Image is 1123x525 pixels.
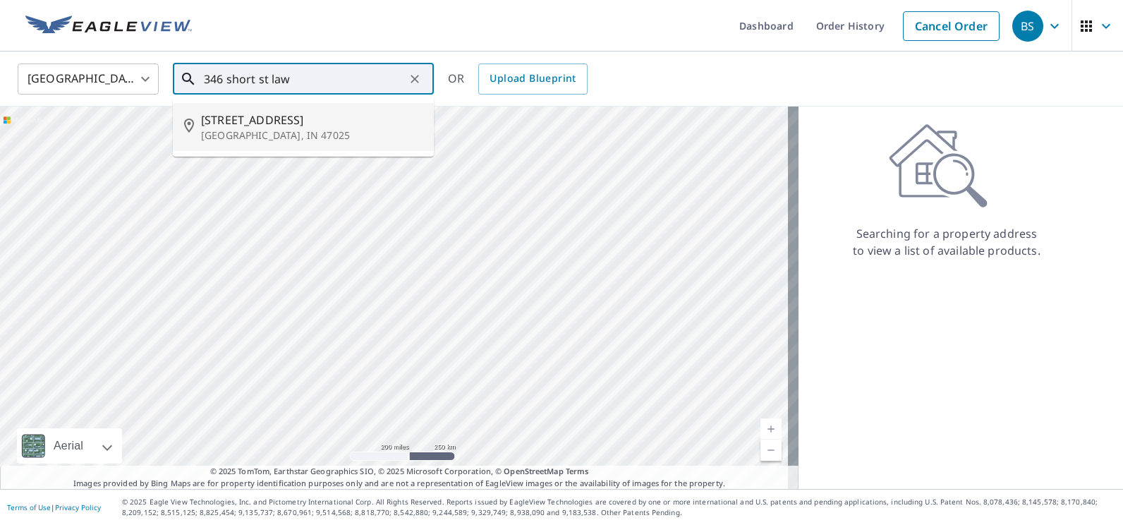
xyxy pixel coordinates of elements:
[7,503,101,512] p: |
[852,225,1041,259] p: Searching for a property address to view a list of available products.
[760,440,782,461] a: Current Level 5, Zoom Out
[405,69,425,89] button: Clear
[201,111,423,128] span: [STREET_ADDRESS]
[504,466,563,476] a: OpenStreetMap
[49,428,87,464] div: Aerial
[210,466,589,478] span: © 2025 TomTom, Earthstar Geographics SIO, © 2025 Microsoft Corporation, ©
[490,70,576,87] span: Upload Blueprint
[17,428,122,464] div: Aerial
[25,16,192,37] img: EV Logo
[903,11,1000,41] a: Cancel Order
[478,64,587,95] a: Upload Blueprint
[201,128,423,143] p: [GEOGRAPHIC_DATA], IN 47025
[122,497,1116,518] p: © 2025 Eagle View Technologies, Inc. and Pictometry International Corp. All Rights Reserved. Repo...
[448,64,588,95] div: OR
[760,418,782,440] a: Current Level 5, Zoom In
[1012,11,1043,42] div: BS
[204,59,405,99] input: Search by address or latitude-longitude
[55,502,101,512] a: Privacy Policy
[566,466,589,476] a: Terms
[18,59,159,99] div: [GEOGRAPHIC_DATA]
[7,502,51,512] a: Terms of Use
